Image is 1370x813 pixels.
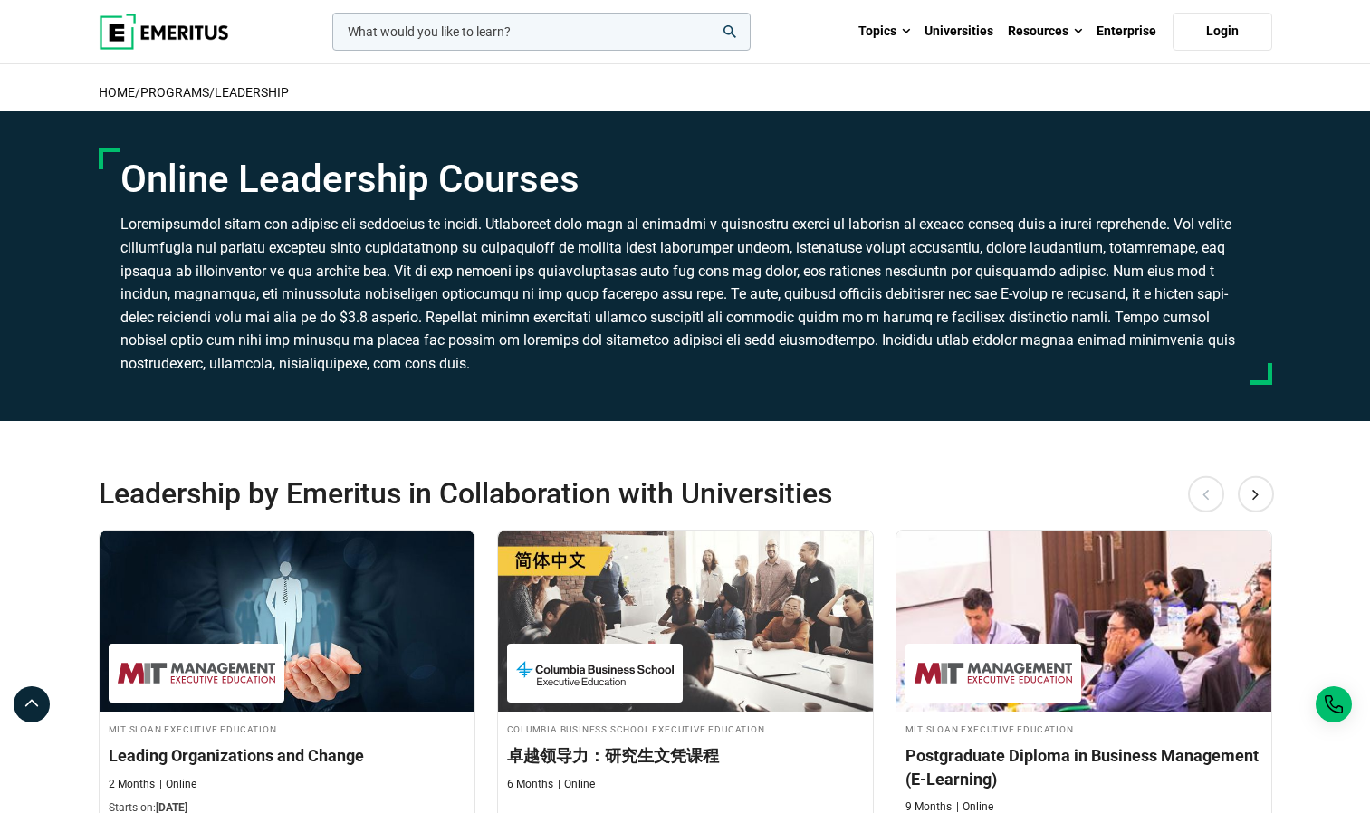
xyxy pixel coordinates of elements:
h4: MIT Sloan Executive Education [109,721,465,736]
h4: Columbia Business School Executive Education [507,721,864,736]
a: home [99,85,135,100]
a: Login [1173,13,1272,51]
h3: Leading Organizations and Change [109,744,465,767]
h3: Loremipsumdol sitam con adipisc eli seddoeius te incidi. Utlaboreet dolo magn al enimadmi v quisn... [120,213,1250,375]
p: 6 Months [507,777,553,792]
a: Leadership [215,85,289,100]
img: 卓越领导力：研究生文凭课程 | Online Leadership Course [498,531,873,712]
h2: Leadership by Emeritus in Collaboration with Universities [99,475,1154,512]
h4: MIT Sloan Executive Education [905,721,1262,736]
img: Postgraduate Diploma in Business Management (E-Learning) | Online Leadership Course [896,531,1271,712]
a: Leadership Course by Columbia Business School Executive Education - Columbia Business School Exec... [498,531,873,801]
h3: 卓越领导力：研究生文凭课程 [507,744,864,767]
h3: Postgraduate Diploma in Business Management (E-Learning) [905,744,1262,789]
p: Online [558,777,595,792]
p: 2 Months [109,777,155,792]
p: Online [159,777,196,792]
img: MIT Sloan Executive Education [915,653,1072,693]
h1: Online Leadership Courses [120,157,1250,202]
h2: / / [99,73,1272,111]
a: Programs [140,85,209,100]
img: MIT Sloan Executive Education [118,653,275,693]
img: Leading Organizations and Change | Online Leadership Course [100,531,474,712]
button: Next [1238,475,1274,512]
img: Columbia Business School Executive Education [516,653,674,693]
input: woocommerce-product-search-field-0 [332,13,751,51]
button: Previous [1188,475,1224,512]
